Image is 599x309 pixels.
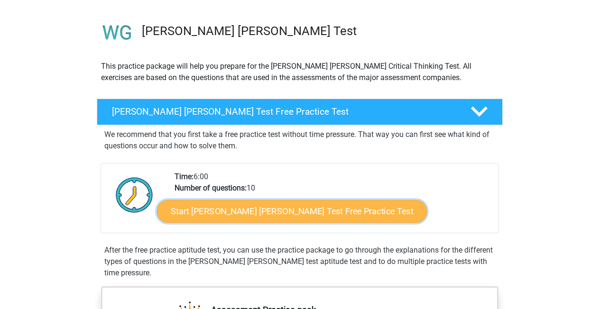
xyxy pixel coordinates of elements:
[101,245,499,279] div: After the free practice aptitude test, you can use the practice package to go through the explana...
[157,200,427,223] a: Start [PERSON_NAME] [PERSON_NAME] Test Free Practice Test
[142,24,495,38] h3: [PERSON_NAME] [PERSON_NAME] Test
[93,99,507,125] a: [PERSON_NAME] [PERSON_NAME] Test Free Practice Test
[167,171,498,233] div: 6:00 10
[175,172,194,181] b: Time:
[104,129,495,152] p: We recommend that you first take a free practice test without time pressure. That way you can fir...
[175,183,247,192] b: Number of questions:
[97,13,138,53] img: watson glaser test
[101,61,498,83] p: This practice package will help you prepare for the [PERSON_NAME] [PERSON_NAME] Critical Thinking...
[112,106,455,117] h4: [PERSON_NAME] [PERSON_NAME] Test Free Practice Test
[111,171,158,218] img: Clock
